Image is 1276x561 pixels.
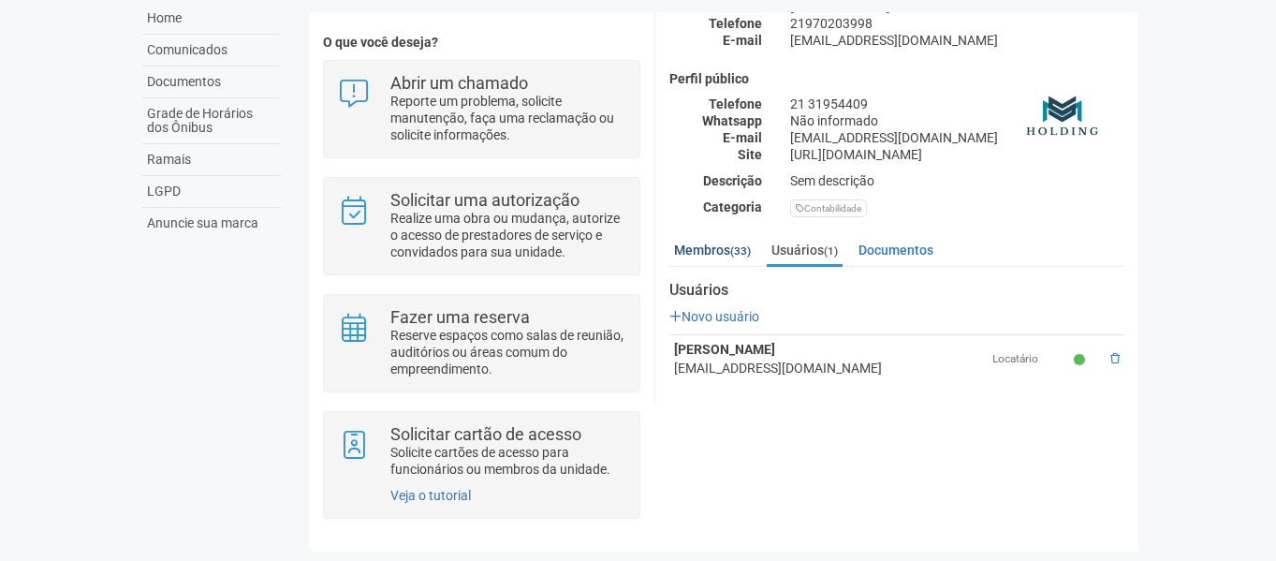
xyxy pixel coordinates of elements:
[669,236,755,264] a: Membros(33)
[323,36,640,50] h4: O que você deseja?
[338,75,625,143] a: Abrir um chamado Reporte um problema, solicite manutenção, faça uma reclamação ou solicite inform...
[142,35,281,66] a: Comunicados
[1017,72,1110,166] img: business.png
[1074,352,1090,368] small: Ativo
[390,93,625,143] p: Reporte um problema, solicite manutenção, faça uma reclamação ou solicite informações.
[790,199,867,217] div: Contabilidade
[709,16,762,31] strong: Telefone
[776,32,1138,49] div: [EMAIL_ADDRESS][DOMAIN_NAME]
[674,359,983,377] div: [EMAIL_ADDRESS][DOMAIN_NAME]
[669,309,759,324] a: Novo usuário
[142,66,281,98] a: Documentos
[776,112,1138,129] div: Não informado
[824,244,838,258] small: (1)
[776,146,1138,163] div: [URL][DOMAIN_NAME]
[776,172,1138,189] div: Sem descrição
[142,98,281,144] a: Grade de Horários dos Ônibus
[669,72,1124,86] h4: Perfil público
[338,192,625,260] a: Solicitar uma autorização Realize uma obra ou mudança, autorize o acesso de prestadores de serviç...
[669,282,1124,299] strong: Usuários
[390,307,530,327] strong: Fazer uma reserva
[674,342,775,357] strong: [PERSON_NAME]
[390,488,471,503] a: Veja o tutorial
[723,130,762,145] strong: E-mail
[703,199,762,214] strong: Categoria
[338,309,625,377] a: Fazer uma reserva Reserve espaços como salas de reunião, auditórios ou áreas comum do empreendime...
[390,327,625,377] p: Reserve espaços como salas de reunião, auditórios ou áreas comum do empreendimento.
[703,173,762,188] strong: Descrição
[142,208,281,239] a: Anuncie sua marca
[390,424,581,444] strong: Solicitar cartão de acesso
[142,144,281,176] a: Ramais
[142,3,281,35] a: Home
[767,236,843,267] a: Usuários(1)
[723,33,762,48] strong: E-mail
[776,15,1138,32] div: 21970203998
[390,444,625,478] p: Solicite cartões de acesso para funcionários ou membros da unidade.
[988,335,1068,383] td: Locatário
[738,147,762,162] strong: Site
[730,244,751,258] small: (33)
[338,426,625,478] a: Solicitar cartão de acesso Solicite cartões de acesso para funcionários ou membros da unidade.
[776,96,1138,112] div: 21 31954409
[776,129,1138,146] div: [EMAIL_ADDRESS][DOMAIN_NAME]
[709,96,762,111] strong: Telefone
[390,210,625,260] p: Realize uma obra ou mudança, autorize o acesso de prestadores de serviço e convidados para sua un...
[854,236,938,264] a: Documentos
[390,190,579,210] strong: Solicitar uma autorização
[390,73,528,93] strong: Abrir um chamado
[702,113,762,128] strong: Whatsapp
[142,176,281,208] a: LGPD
